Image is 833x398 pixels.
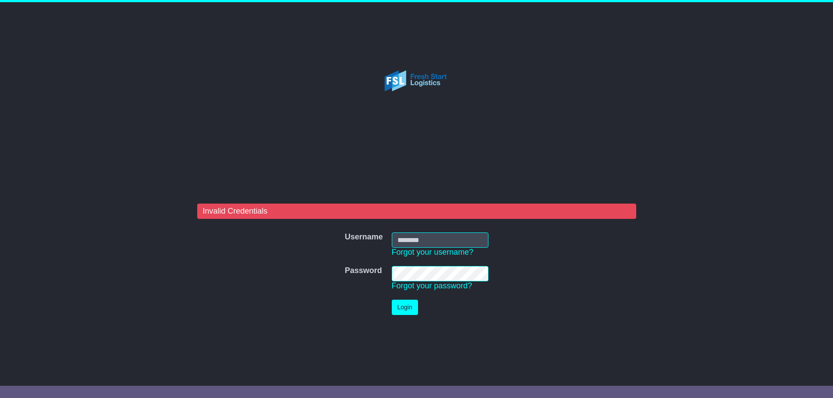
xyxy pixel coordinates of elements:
[392,281,472,290] a: Forgot your password?
[392,300,418,315] button: Login
[392,248,474,256] a: Forgot your username?
[370,44,463,118] img: Fresh Start Logistics Pty Ltd
[345,232,383,242] label: Username
[345,266,382,276] label: Password
[197,204,636,219] div: Invalid Credentials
